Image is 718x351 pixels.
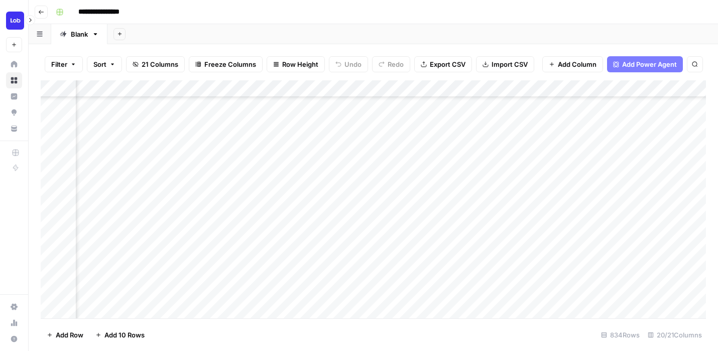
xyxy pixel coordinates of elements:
button: Add Power Agent [607,56,683,72]
button: Export CSV [414,56,472,72]
span: Add Column [558,59,596,69]
button: Add 10 Rows [89,327,151,343]
span: Filter [51,59,67,69]
button: Row Height [267,56,325,72]
button: Workspace: Lob [6,8,22,33]
span: Add Power Agent [622,59,677,69]
a: Opportunities [6,104,22,121]
a: Usage [6,315,22,331]
span: Sort [93,59,106,69]
span: Add 10 Rows [104,330,145,340]
button: Help + Support [6,331,22,347]
a: Blank [51,24,107,44]
span: Add Row [56,330,83,340]
a: Insights [6,88,22,104]
a: Home [6,56,22,72]
button: Filter [45,56,83,72]
span: 21 Columns [142,59,178,69]
button: Redo [372,56,410,72]
a: Your Data [6,121,22,137]
a: Browse [6,72,22,88]
div: 20/21 Columns [644,327,706,343]
span: Import CSV [492,59,528,69]
span: Export CSV [430,59,465,69]
span: Redo [388,59,404,69]
a: Settings [6,299,22,315]
span: Undo [344,59,362,69]
button: Add Column [542,56,603,72]
button: 21 Columns [126,56,185,72]
button: Add Row [41,327,89,343]
div: 834 Rows [597,327,644,343]
button: Undo [329,56,368,72]
button: Freeze Columns [189,56,263,72]
button: Sort [87,56,122,72]
span: Freeze Columns [204,59,256,69]
div: Blank [71,29,88,39]
button: Import CSV [476,56,534,72]
img: Lob Logo [6,12,24,30]
span: Row Height [282,59,318,69]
